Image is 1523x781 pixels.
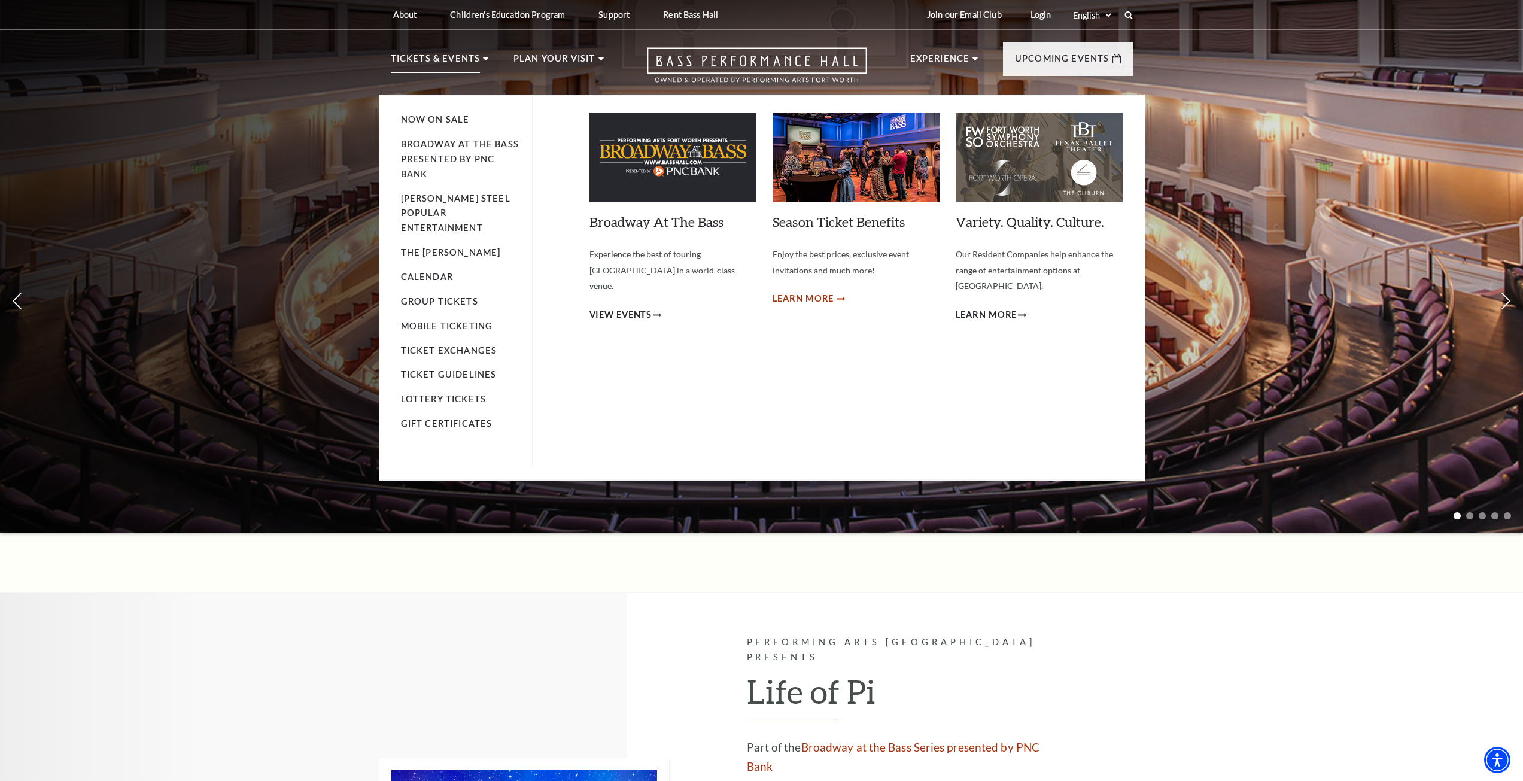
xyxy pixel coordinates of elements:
[956,308,1027,323] a: Learn More Variety. Quality. Culture.
[747,672,1067,721] h2: Life of Pi
[401,369,497,379] a: Ticket Guidelines
[956,247,1123,294] p: Our Resident Companies help enhance the range of entertainment options at [GEOGRAPHIC_DATA].
[956,214,1104,230] a: Variety. Quality. Culture.
[910,51,970,73] p: Experience
[589,247,756,294] p: Experience the best of touring [GEOGRAPHIC_DATA] in a world-class venue.
[747,738,1067,776] p: Part of the
[589,308,662,323] a: View Events
[773,291,834,306] span: Learn More
[450,10,565,20] p: Children's Education Program
[1071,10,1113,21] select: Select:
[773,113,940,202] img: Season Ticket Benefits
[598,10,630,20] p: Support
[773,247,940,278] p: Enjoy the best prices, exclusive event invitations and much more!
[589,308,652,323] span: View Events
[773,291,844,306] a: Learn More Season Ticket Benefits
[1015,51,1109,73] p: Upcoming Events
[513,51,595,73] p: Plan Your Visit
[401,247,501,257] a: The [PERSON_NAME]
[747,635,1067,665] p: Performing Arts [GEOGRAPHIC_DATA] Presents
[401,321,493,331] a: Mobile Ticketing
[747,740,1040,773] a: Broadway at the Bass Series presented by PNC Bank
[401,296,478,306] a: Group Tickets
[773,214,905,230] a: Season Ticket Benefits
[391,51,481,73] p: Tickets & Events
[1484,747,1510,773] div: Accessibility Menu
[401,193,510,233] a: [PERSON_NAME] Steel Popular Entertainment
[956,113,1123,202] img: Variety. Quality. Culture.
[401,114,470,124] a: Now On Sale
[393,10,417,20] p: About
[401,418,493,429] a: Gift Certificates
[604,47,910,95] a: Open this option
[401,139,519,179] a: Broadway At The Bass presented by PNC Bank
[401,394,487,404] a: Lottery Tickets
[401,272,453,282] a: Calendar
[663,10,718,20] p: Rent Bass Hall
[589,214,723,230] a: Broadway At The Bass
[401,345,497,355] a: Ticket Exchanges
[589,113,756,202] img: Broadway At The Bass
[956,308,1017,323] span: Learn More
